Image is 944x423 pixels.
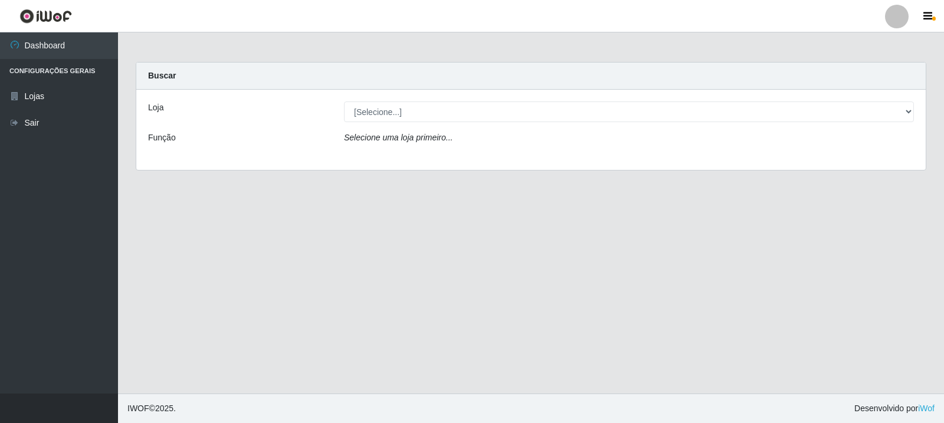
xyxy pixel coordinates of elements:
[148,132,176,144] label: Função
[854,402,935,415] span: Desenvolvido por
[19,9,72,24] img: CoreUI Logo
[148,71,176,80] strong: Buscar
[344,133,453,142] i: Selecione uma loja primeiro...
[148,101,163,114] label: Loja
[127,404,149,413] span: IWOF
[918,404,935,413] a: iWof
[127,402,176,415] span: © 2025 .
